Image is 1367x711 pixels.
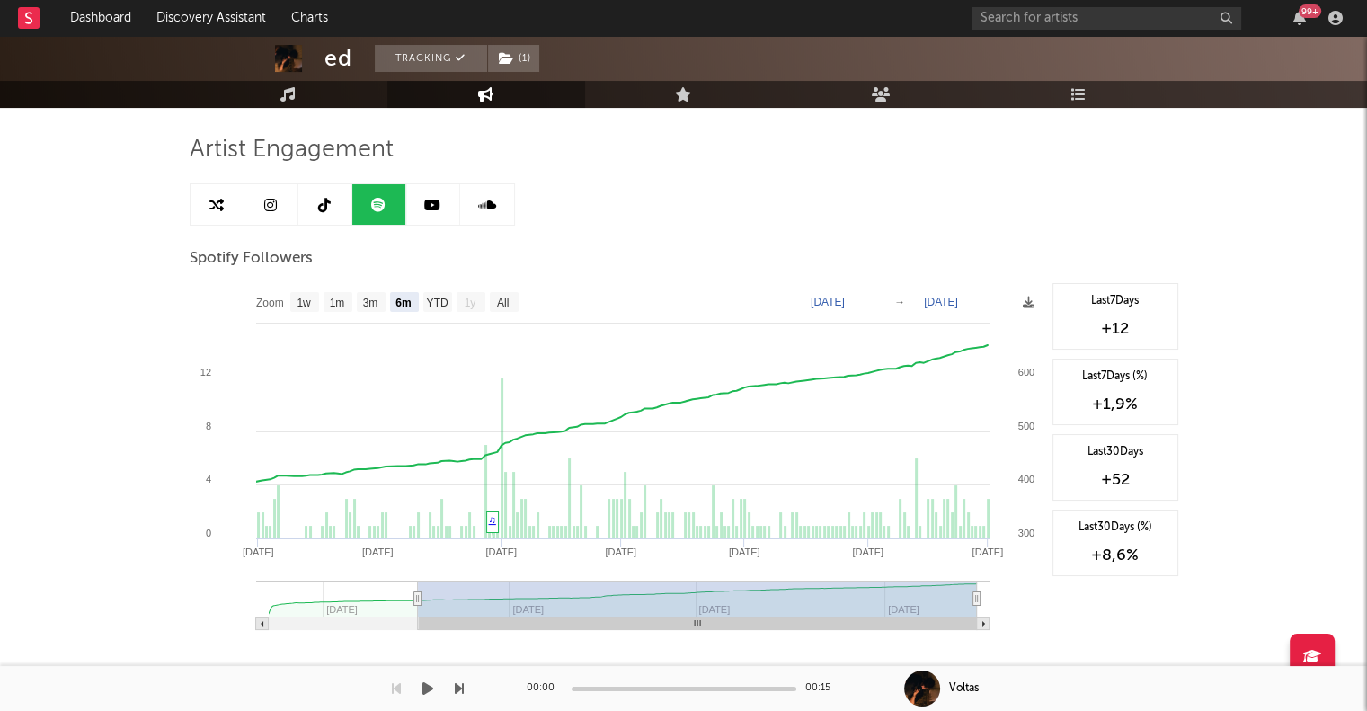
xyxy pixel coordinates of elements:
text: 300 [1017,528,1034,538]
span: Artist Engagement [190,139,394,161]
div: Last 30 Days [1062,444,1168,460]
text: YTD [426,297,448,309]
div: +8,6 % [1062,545,1168,566]
text: → [894,296,905,308]
text: 400 [1017,474,1034,484]
span: Spotify Followers [190,248,313,270]
button: Tracking [375,45,487,72]
a: ♫ [489,514,496,525]
text: [DATE] [485,547,517,557]
text: 600 [1017,367,1034,378]
button: 99+ [1293,11,1306,25]
text: Zoom [256,297,284,309]
text: 1w [297,297,311,309]
input: Search for artists [972,7,1241,30]
div: Last 30 Days (%) [1062,520,1168,536]
text: 1m [329,297,344,309]
span: ( 1 ) [487,45,540,72]
text: [DATE] [972,547,1003,557]
text: 12 [200,367,210,378]
text: [DATE] [728,547,759,557]
text: [DATE] [242,547,273,557]
text: 500 [1017,421,1034,431]
div: 00:00 [527,678,563,699]
div: +52 [1062,469,1168,491]
div: Voltas [949,680,979,697]
div: +12 [1062,318,1168,340]
text: All [496,297,508,309]
text: 0 [205,528,210,538]
div: ed [324,45,352,72]
div: +1,9 % [1062,394,1168,415]
text: 8 [205,421,210,431]
text: [DATE] [361,547,393,557]
text: [DATE] [605,547,636,557]
text: 4 [205,474,210,484]
div: Last 7 Days (%) [1062,369,1168,385]
span: Spotify Monthly Listeners [190,665,368,687]
text: 6m [395,297,411,309]
text: 3m [362,297,377,309]
text: [DATE] [924,296,958,308]
div: Last 7 Days [1062,293,1168,309]
div: 00:15 [805,678,841,699]
button: (1) [488,45,539,72]
div: 99 + [1299,4,1321,18]
text: [DATE] [811,296,845,308]
text: 1y [464,297,475,309]
text: [DATE] [852,547,883,557]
